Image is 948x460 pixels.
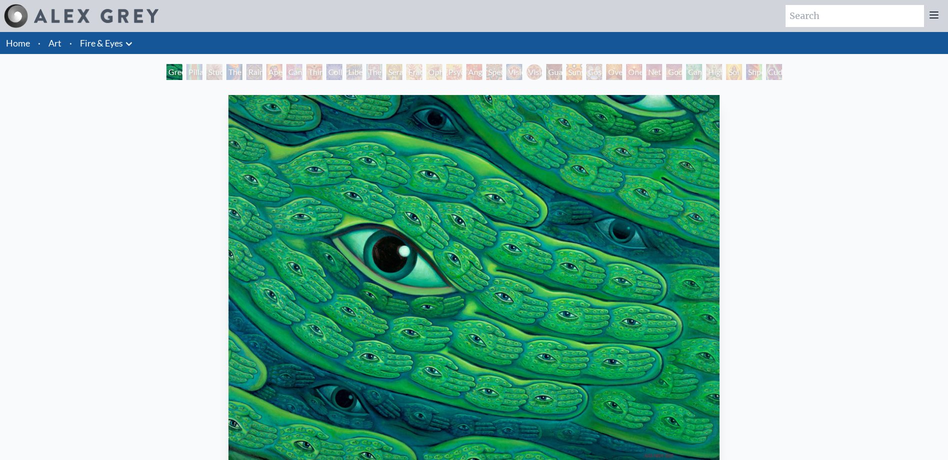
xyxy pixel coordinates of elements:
[406,64,422,80] div: Fractal Eyes
[386,64,402,80] div: Seraphic Transport Docking on the Third Eye
[746,64,762,80] div: Shpongled
[206,64,222,80] div: Study for the Great Turn
[466,64,482,80] div: Angel Skin
[546,64,562,80] div: Guardian of Infinite Vision
[346,64,362,80] div: Liberation Through Seeing
[326,64,342,80] div: Collective Vision
[666,64,682,80] div: Godself
[626,64,642,80] div: One
[686,64,702,80] div: Cannafist
[306,64,322,80] div: Third Eye Tears of Joy
[186,64,202,80] div: Pillar of Awareness
[766,64,782,80] div: Cuddle
[506,64,522,80] div: Vision Crystal
[286,64,302,80] div: Cannabis Sutra
[48,36,61,50] a: Art
[786,5,924,27] input: Search
[166,64,182,80] div: Green Hand
[706,64,722,80] div: Higher Vision
[426,64,442,80] div: Ophanic Eyelash
[266,64,282,80] div: Aperture
[366,64,382,80] div: The Seer
[6,37,30,48] a: Home
[80,36,123,50] a: Fire & Eyes
[606,64,622,80] div: Oversoul
[34,32,44,54] li: ·
[726,64,742,80] div: Sol Invictus
[646,64,662,80] div: Net of Being
[526,64,542,80] div: Vision [PERSON_NAME]
[65,32,76,54] li: ·
[586,64,602,80] div: Cosmic Elf
[486,64,502,80] div: Spectral Lotus
[446,64,462,80] div: Psychomicrograph of a Fractal Paisley Cherub Feather Tip
[246,64,262,80] div: Rainbow Eye Ripple
[566,64,582,80] div: Sunyata
[226,64,242,80] div: The Torch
